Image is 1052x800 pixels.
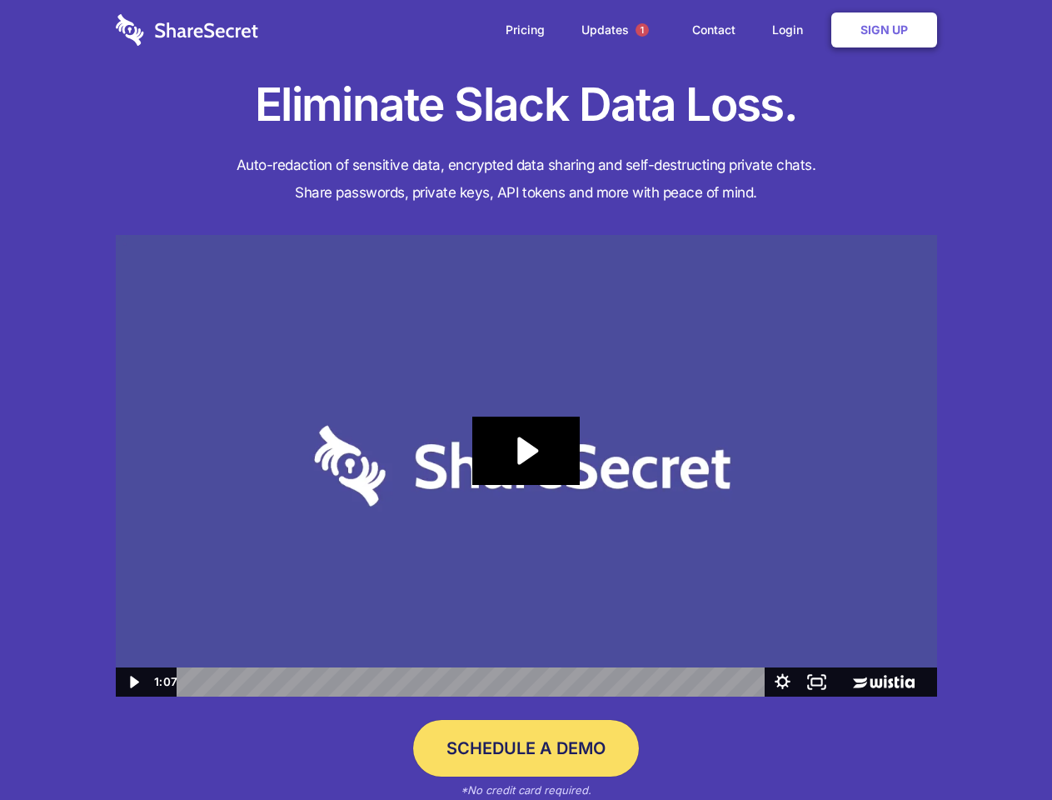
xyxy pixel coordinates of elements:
img: logo-wordmark-white-trans-d4663122ce5f474addd5e946df7df03e33cb6a1c49d2221995e7729f52c070b2.svg [116,14,258,46]
a: Pricing [489,4,561,56]
img: Sharesecret [116,235,937,697]
iframe: Drift Widget Chat Controller [969,717,1032,780]
button: Play Video [116,667,150,697]
a: Login [755,4,828,56]
h4: Auto-redaction of sensitive data, encrypted data sharing and self-destructing private chats. Shar... [116,152,937,207]
h1: Eliminate Slack Data Loss. [116,75,937,135]
a: Contact [676,4,752,56]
